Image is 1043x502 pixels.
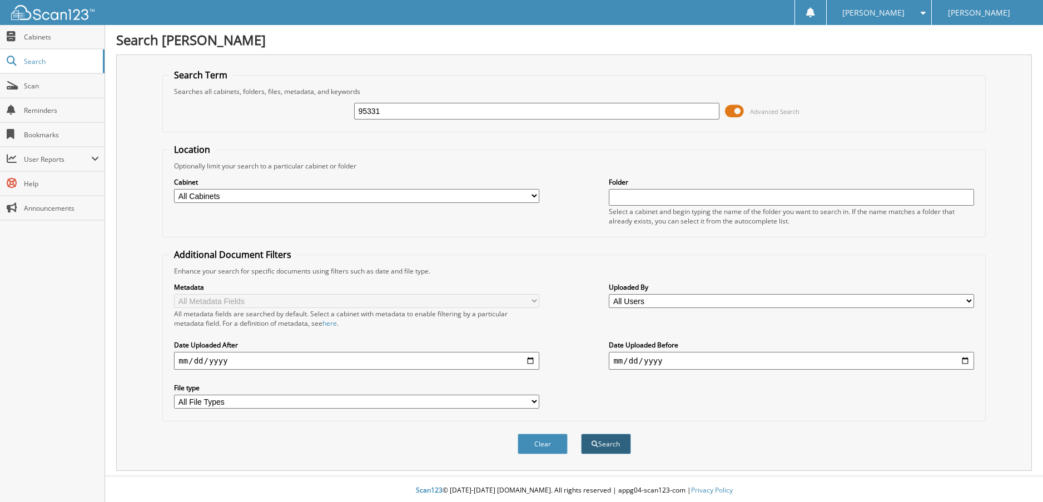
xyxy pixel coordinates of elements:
[24,130,99,140] span: Bookmarks
[168,248,297,261] legend: Additional Document Filters
[609,177,974,187] label: Folder
[609,282,974,292] label: Uploaded By
[609,352,974,370] input: end
[609,340,974,350] label: Date Uploaded Before
[416,485,443,495] span: Scan123
[168,87,979,96] div: Searches all cabinets, folders, files, metadata, and keywords
[24,203,99,213] span: Announcements
[168,266,979,276] div: Enhance your search for specific documents using filters such as date and file type.
[174,340,539,350] label: Date Uploaded After
[174,177,539,187] label: Cabinet
[24,57,97,66] span: Search
[24,155,91,164] span: User Reports
[174,282,539,292] label: Metadata
[168,161,979,171] div: Optionally limit your search to a particular cabinet or folder
[24,106,99,115] span: Reminders
[842,9,905,16] span: [PERSON_NAME]
[174,352,539,370] input: start
[581,434,631,454] button: Search
[24,179,99,188] span: Help
[174,383,539,392] label: File type
[11,5,95,20] img: scan123-logo-white.svg
[948,9,1010,16] span: [PERSON_NAME]
[691,485,733,495] a: Privacy Policy
[609,207,974,226] div: Select a cabinet and begin typing the name of the folder you want to search in. If the name match...
[168,143,216,156] legend: Location
[750,107,799,116] span: Advanced Search
[24,32,99,42] span: Cabinets
[518,434,568,454] button: Clear
[116,31,1032,49] h1: Search [PERSON_NAME]
[168,69,233,81] legend: Search Term
[174,309,539,328] div: All metadata fields are searched by default. Select a cabinet with metadata to enable filtering b...
[987,449,1043,502] iframe: Chat Widget
[322,319,337,328] a: here
[24,81,99,91] span: Scan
